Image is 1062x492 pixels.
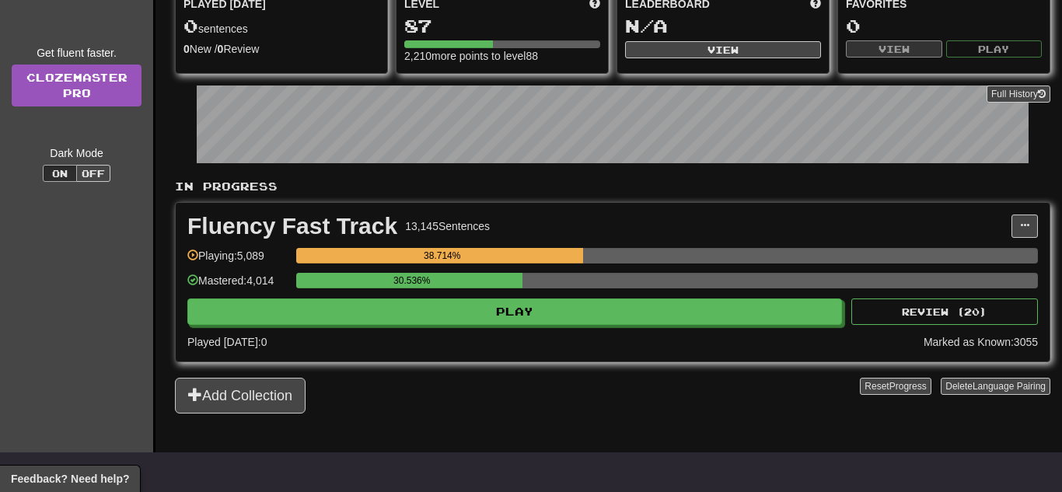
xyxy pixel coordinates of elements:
[183,43,190,55] strong: 0
[43,165,77,182] button: On
[12,45,141,61] div: Get fluent faster.
[187,273,288,298] div: Mastered: 4,014
[846,40,942,58] button: View
[76,165,110,182] button: Off
[183,16,379,37] div: sentences
[404,48,600,64] div: 2,210 more points to level 88
[851,298,1038,325] button: Review (20)
[12,145,141,161] div: Dark Mode
[405,218,490,234] div: 13,145 Sentences
[846,16,1042,36] div: 0
[12,65,141,106] a: ClozemasterPro
[187,248,288,274] div: Playing: 5,089
[860,378,931,395] button: ResetProgress
[11,471,129,487] span: Open feedback widget
[187,336,267,348] span: Played [DATE]: 0
[218,43,224,55] strong: 0
[987,85,1050,103] button: Full History
[404,16,600,36] div: 87
[183,15,198,37] span: 0
[924,334,1038,350] div: Marked as Known: 3055
[946,40,1043,58] button: Play
[973,381,1046,392] span: Language Pairing
[889,381,927,392] span: Progress
[187,298,842,325] button: Play
[175,378,306,413] button: Add Collection
[175,179,1050,194] p: In Progress
[301,273,522,288] div: 30.536%
[625,41,821,58] button: View
[187,215,397,238] div: Fluency Fast Track
[301,248,583,263] div: 38.714%
[183,41,379,57] div: New / Review
[625,15,668,37] span: N/A
[941,378,1050,395] button: DeleteLanguage Pairing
